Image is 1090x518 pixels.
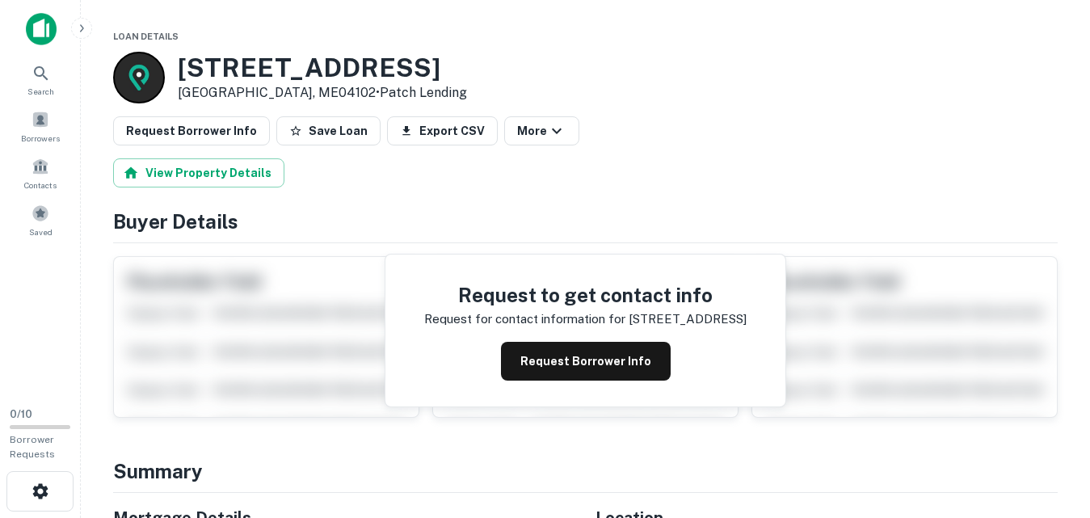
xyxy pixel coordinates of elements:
span: Borrower Requests [10,434,55,460]
span: Saved [29,225,53,238]
img: capitalize-icon.png [26,13,57,45]
a: Borrowers [5,104,76,148]
h3: [STREET_ADDRESS] [178,53,467,83]
button: More [504,116,579,145]
span: Contacts [24,179,57,192]
button: Request Borrower Info [113,116,270,145]
h4: Buyer Details [113,207,1058,236]
h4: Request to get contact info [424,280,747,310]
p: Request for contact information for [424,310,625,329]
a: Patch Lending [380,85,467,100]
button: Export CSV [387,116,498,145]
button: View Property Details [113,158,284,187]
span: Search [27,85,54,98]
button: Save Loan [276,116,381,145]
span: 0 / 10 [10,408,32,420]
button: Request Borrower Info [501,342,671,381]
span: Borrowers [21,132,60,145]
iframe: Chat Widget [1009,389,1090,466]
a: Search [5,57,76,101]
span: Loan Details [113,32,179,41]
h4: Summary [113,457,1058,486]
a: Contacts [5,151,76,195]
a: Saved [5,198,76,242]
p: [GEOGRAPHIC_DATA], ME04102 • [178,83,467,103]
p: [STREET_ADDRESS] [629,310,747,329]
